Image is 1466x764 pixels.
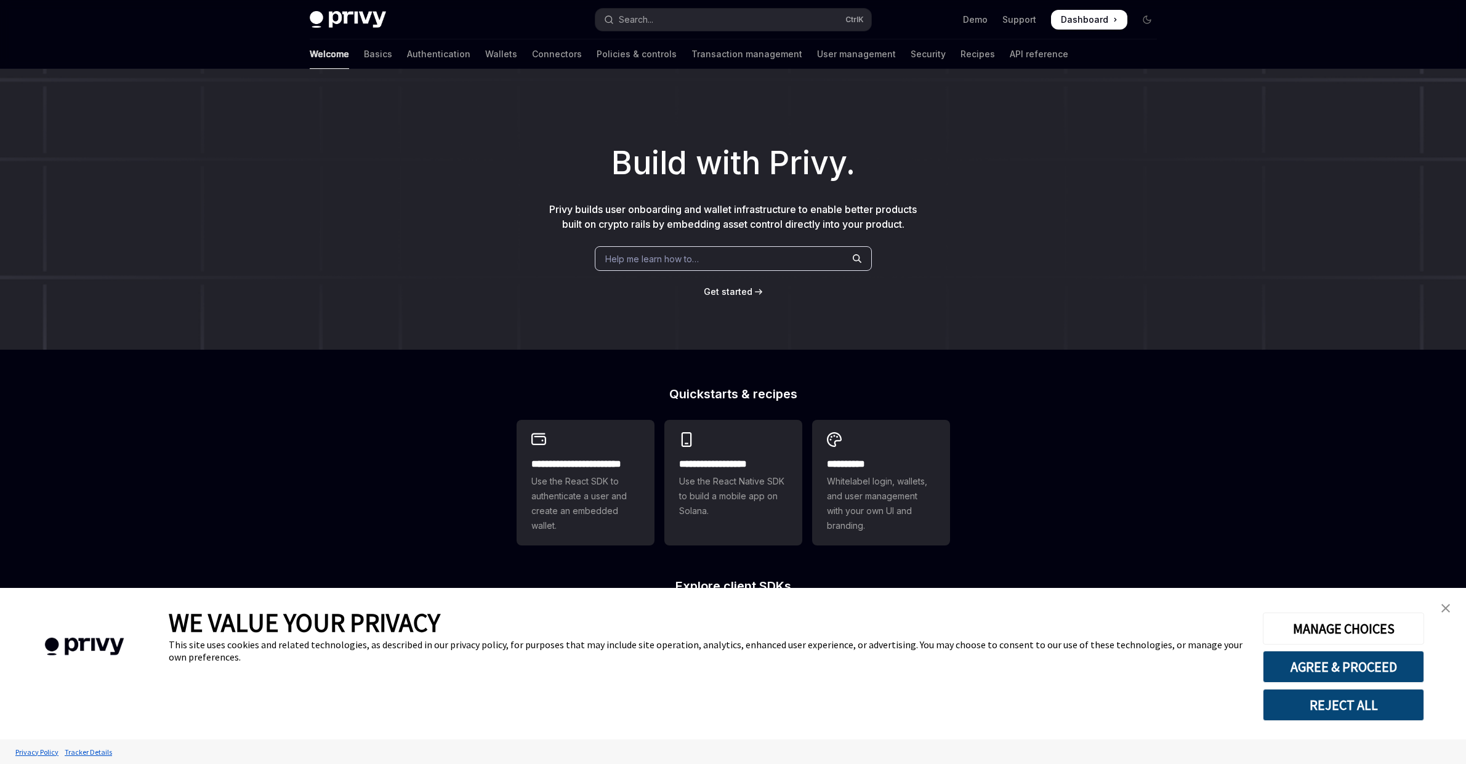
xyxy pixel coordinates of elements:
a: API reference [1010,39,1068,69]
a: Recipes [961,39,995,69]
button: AGREE & PROCEED [1263,651,1424,683]
span: Ctrl K [845,15,864,25]
a: Basics [364,39,392,69]
a: Policies & controls [597,39,677,69]
h1: Build with Privy. [20,139,1446,187]
h2: Explore client SDKs [517,580,950,592]
a: **** *****Whitelabel login, wallets, and user management with your own UI and branding. [812,420,950,545]
button: REJECT ALL [1263,689,1424,721]
a: Get started [704,286,752,298]
a: Wallets [485,39,517,69]
span: Privy builds user onboarding and wallet infrastructure to enable better products built on crypto ... [549,203,917,230]
img: dark logo [310,11,386,28]
a: Support [1002,14,1036,26]
a: Security [911,39,946,69]
span: Dashboard [1061,14,1108,26]
a: **** **** **** ***Use the React Native SDK to build a mobile app on Solana. [664,420,802,545]
button: Toggle dark mode [1137,10,1157,30]
h2: Quickstarts & recipes [517,388,950,400]
a: Connectors [532,39,582,69]
a: Dashboard [1051,10,1127,30]
a: User management [817,39,896,69]
span: Whitelabel login, wallets, and user management with your own UI and branding. [827,474,935,533]
div: Search... [619,12,653,27]
a: Tracker Details [62,741,115,763]
span: Get started [704,286,752,297]
a: Demo [963,14,988,26]
span: WE VALUE YOUR PRIVACY [169,606,440,638]
span: Use the React Native SDK to build a mobile app on Solana. [679,474,787,518]
button: MANAGE CHOICES [1263,613,1424,645]
a: Transaction management [691,39,802,69]
button: Open search [595,9,871,31]
a: Welcome [310,39,349,69]
img: close banner [1441,604,1450,613]
a: close banner [1433,596,1458,621]
div: This site uses cookies and related technologies, as described in our privacy policy, for purposes... [169,638,1244,663]
img: company logo [18,620,150,674]
span: Help me learn how to… [605,252,699,265]
span: Use the React SDK to authenticate a user and create an embedded wallet. [531,474,640,533]
a: Authentication [407,39,470,69]
a: Privacy Policy [12,741,62,763]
